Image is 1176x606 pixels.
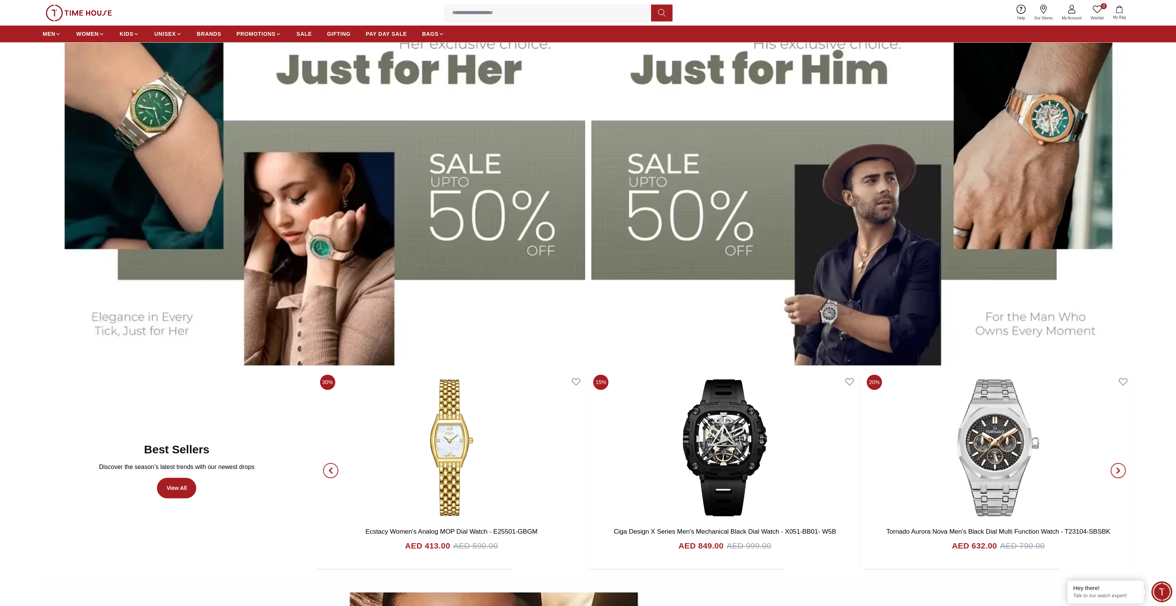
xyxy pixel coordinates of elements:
[154,30,176,38] span: UNISEX
[678,540,723,552] h4: AED 849.00
[296,30,312,38] span: SALE
[422,30,438,38] span: BAGS
[327,27,350,41] a: GIFTING
[1030,3,1057,22] a: Our Stores
[864,372,1133,524] img: Tornado Aurora Nova Men's Black Dial Multi Function Watch - T23104-SBSBK
[43,27,61,41] a: MEN
[1059,15,1085,21] span: My Account
[1110,14,1129,20] span: My Bag
[593,375,608,390] span: 15%
[1101,3,1107,9] span: 0
[76,30,99,38] span: WOMEN
[366,30,407,38] span: PAY DAY SALE
[197,30,221,38] span: BRANDS
[157,478,196,498] a: View All
[120,30,133,38] span: KIDS
[296,27,312,41] a: SALE
[99,462,254,472] p: Discover the season’s latest trends with our newest drops
[197,27,221,41] a: BRANDS
[1088,15,1107,21] span: Wishlist
[1000,540,1045,552] span: AED 790.00
[1013,3,1030,22] a: Help
[726,540,771,552] span: AED 999.00
[365,528,538,535] a: Ecstacy Women's Analog MOP Dial Watch - E25501-GBGM
[237,30,276,38] span: PROMOTIONS
[366,27,407,41] a: PAY DAY SALE
[237,27,282,41] a: PROMOTIONS
[154,27,181,41] a: UNISEX
[867,375,882,390] span: 20%
[1108,4,1130,22] button: My Bag
[1031,15,1056,21] span: Our Stores
[144,443,210,456] h2: Best Sellers
[46,5,112,21] img: ...
[43,30,55,38] span: MEN
[1073,584,1138,592] div: Hey there!
[453,540,498,552] span: AED 590.00
[614,528,836,535] a: Ciga Design X Series Men's Mechanical Black Dial Watch - X051-BB01- W5B
[1014,15,1028,21] span: Help
[1151,581,1172,602] div: Chat Widget
[317,372,586,524] img: Ecstacy Women's Analog MOP Dial Watch - E25501-GBGM
[590,372,859,524] img: Ciga Design X Series Men's Mechanical Black Dial Watch - X051-BB01- W5B
[886,528,1110,535] a: Tornado Aurora Nova Men's Black Dial Multi Function Watch - T23104-SBSBK
[76,27,104,41] a: WOMEN
[120,27,139,41] a: KIDS
[422,27,444,41] a: BAGS
[952,540,997,552] h4: AED 632.00
[1073,593,1138,599] p: Talk to our watch expert!
[327,30,350,38] span: GIFTING
[1086,3,1108,22] a: 0Wishlist
[405,540,450,552] h4: AED 413.00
